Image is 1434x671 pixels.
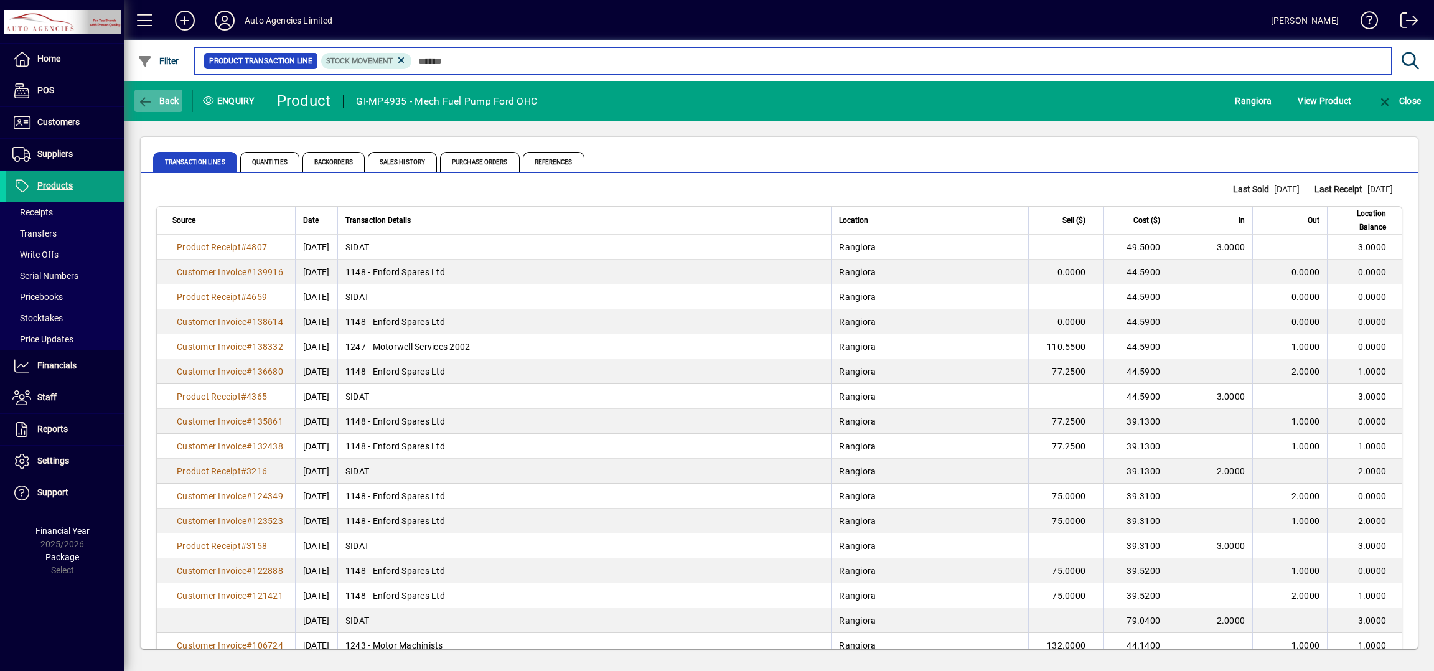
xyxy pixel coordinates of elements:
[172,589,288,603] a: Customer Invoice#121421
[1291,342,1320,352] span: 1.0000
[1274,184,1300,194] span: [DATE]
[246,566,252,576] span: #
[1028,409,1103,434] td: 77.2500
[839,516,876,526] span: Rangiora
[1028,309,1103,334] td: 0.0000
[356,91,537,111] div: GI-MP4935 - Mech Fuel Pump Ford OHC
[172,365,288,378] a: Customer Invoice#136680
[172,539,271,553] a: Product Receipt#3158
[1103,484,1178,509] td: 39.3100
[241,466,246,476] span: #
[1327,359,1402,384] td: 1.0000
[6,44,124,75] a: Home
[124,90,193,112] app-page-header-button: Back
[1291,441,1320,451] span: 1.0000
[177,416,246,426] span: Customer Invoice
[246,491,252,501] span: #
[1327,235,1402,260] td: 3.0000
[337,260,832,284] td: 1148 - Enford Spares Ltd
[523,152,584,172] span: References
[177,317,246,327] span: Customer Invoice
[337,235,832,260] td: SIDAT
[138,56,179,66] span: Filter
[1028,434,1103,459] td: 77.2500
[246,342,252,352] span: #
[246,317,252,327] span: #
[12,271,78,281] span: Serial Numbers
[12,207,53,217] span: Receipts
[172,290,271,304] a: Product Receipt#4659
[839,466,876,476] span: Rangiora
[1103,235,1178,260] td: 49.5000
[1028,558,1103,583] td: 75.0000
[1291,292,1320,302] span: 0.0000
[337,384,832,409] td: SIDAT
[246,367,252,377] span: #
[295,359,337,384] td: [DATE]
[252,367,283,377] span: 136680
[1327,608,1402,633] td: 3.0000
[193,91,268,111] div: Enquiry
[295,434,337,459] td: [DATE]
[37,487,68,497] span: Support
[172,439,288,453] a: Customer Invoice#132438
[6,446,124,477] a: Settings
[1335,207,1386,234] span: Location Balance
[1327,434,1402,459] td: 1.0000
[337,334,832,359] td: 1247 - Motorwell Services 2002
[1103,533,1178,558] td: 39.3100
[37,117,80,127] span: Customers
[295,284,337,309] td: [DATE]
[295,459,337,484] td: [DATE]
[1103,409,1178,434] td: 39.1300
[1028,484,1103,509] td: 75.0000
[1291,367,1320,377] span: 2.0000
[37,424,68,434] span: Reports
[1028,334,1103,359] td: 110.5500
[252,566,283,576] span: 122888
[1103,284,1178,309] td: 44.5900
[295,558,337,583] td: [DATE]
[440,152,520,172] span: Purchase Orders
[839,616,876,626] span: Rangiora
[177,566,246,576] span: Customer Invoice
[252,516,283,526] span: 123523
[138,96,179,106] span: Back
[37,149,73,159] span: Suppliers
[337,284,832,309] td: SIDAT
[12,250,59,260] span: Write Offs
[839,213,868,227] span: Location
[1291,516,1320,526] span: 1.0000
[241,541,246,551] span: #
[839,242,876,252] span: Rangiora
[37,456,69,466] span: Settings
[1103,309,1178,334] td: 44.5900
[246,441,252,451] span: #
[172,213,195,227] span: Source
[839,591,876,601] span: Rangiora
[177,367,246,377] span: Customer Invoice
[6,202,124,223] a: Receipts
[295,235,337,260] td: [DATE]
[368,152,437,172] span: Sales History
[345,213,411,227] span: Transaction Details
[172,240,271,254] a: Product Receipt#4807
[252,317,283,327] span: 138614
[1217,466,1245,476] span: 2.0000
[1295,90,1354,112] button: View Product
[1217,616,1245,626] span: 2.0000
[1308,213,1319,227] span: Out
[177,466,241,476] span: Product Receipt
[295,260,337,284] td: [DATE]
[177,392,241,401] span: Product Receipt
[1327,284,1402,309] td: 0.0000
[295,484,337,509] td: [DATE]
[172,390,271,403] a: Product Receipt#4365
[1327,583,1402,608] td: 1.0000
[37,85,54,95] span: POS
[1103,583,1178,608] td: 39.5200
[1364,90,1434,112] app-page-header-button: Close enquiry
[246,541,267,551] span: 3158
[1103,359,1178,384] td: 44.5900
[1103,459,1178,484] td: 39.1300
